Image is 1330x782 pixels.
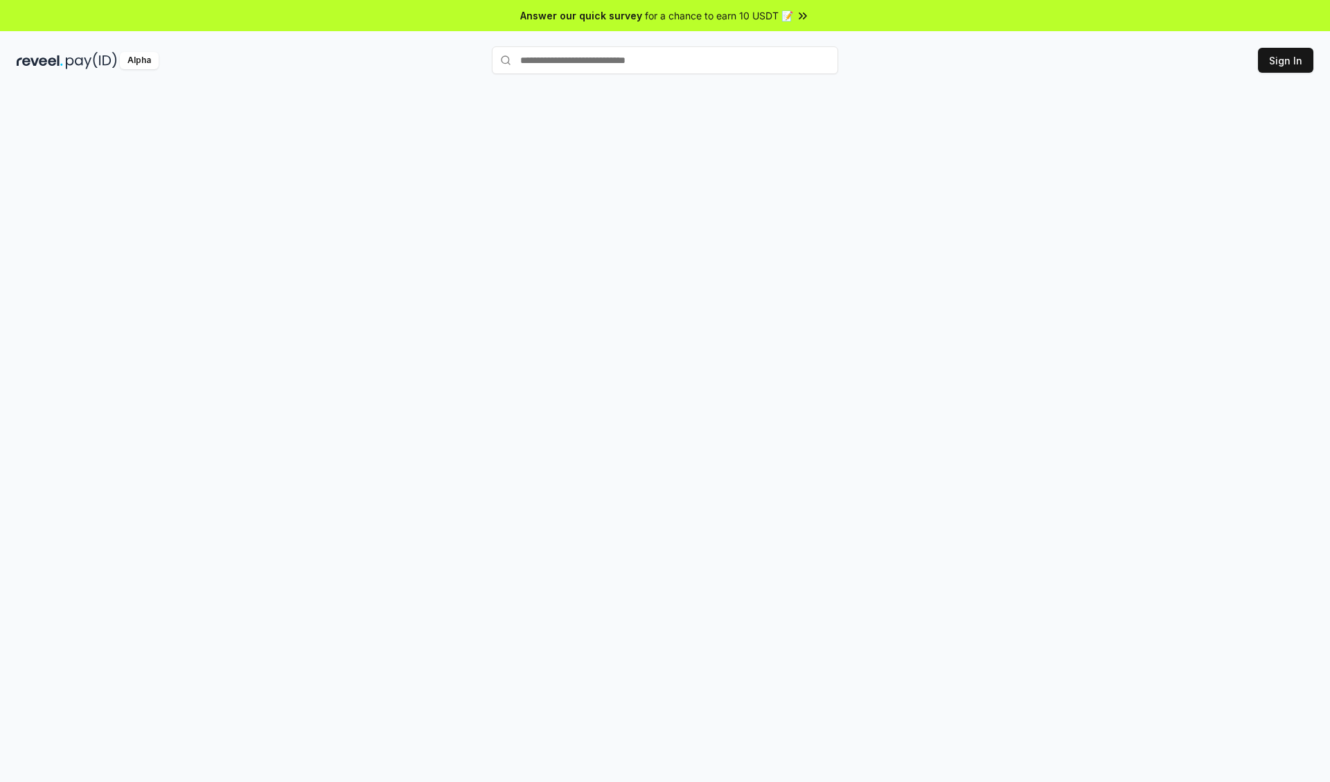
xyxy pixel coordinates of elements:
span: for a chance to earn 10 USDT 📝 [645,8,793,23]
button: Sign In [1258,48,1313,73]
img: pay_id [66,52,117,69]
img: reveel_dark [17,52,63,69]
span: Answer our quick survey [520,8,642,23]
div: Alpha [120,52,159,69]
